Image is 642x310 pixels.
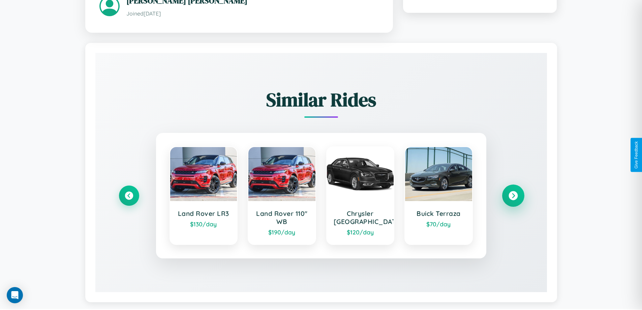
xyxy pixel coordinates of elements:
div: Give Feedback [634,141,639,169]
div: $ 130 /day [177,220,231,228]
h3: Chrysler [GEOGRAPHIC_DATA] [334,209,387,226]
a: Chrysler [GEOGRAPHIC_DATA]$120/day [326,146,395,245]
h3: Land Rover LR3 [177,209,231,218]
h2: Similar Rides [119,87,523,113]
h3: Land Rover 110" WB [255,209,309,226]
a: Land Rover 110" WB$190/day [248,146,316,245]
div: $ 120 /day [334,228,387,236]
a: Land Rover LR3$130/day [170,146,238,245]
div: $ 70 /day [412,220,465,228]
h3: Buick Terraza [412,209,465,218]
p: Joined [DATE] [126,9,379,19]
a: Buick Terraza$70/day [404,146,473,245]
div: $ 190 /day [255,228,309,236]
div: Open Intercom Messenger [7,287,23,303]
